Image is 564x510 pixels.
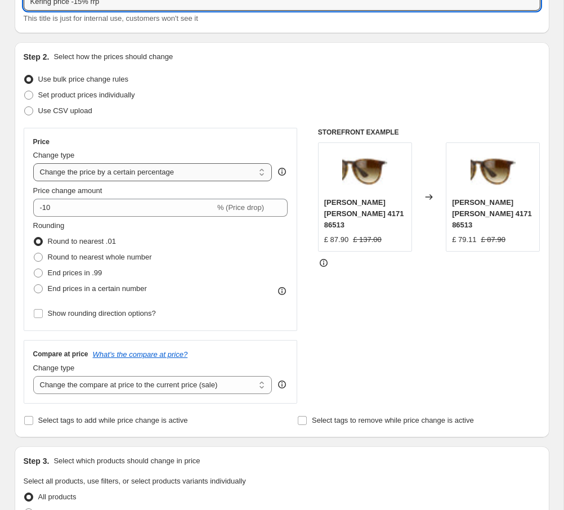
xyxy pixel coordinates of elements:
[452,198,532,229] span: [PERSON_NAME] [PERSON_NAME] 4171 86513
[33,221,65,230] span: Rounding
[276,166,288,177] div: help
[324,235,348,244] span: £ 87.90
[452,235,476,244] span: £ 79.11
[38,91,135,99] span: Set product prices individually
[481,235,505,244] span: £ 87.90
[353,235,382,244] span: £ 137.00
[53,455,200,467] p: Select which products should change in price
[324,198,404,229] span: [PERSON_NAME] [PERSON_NAME] 4171 86513
[33,151,75,159] span: Change type
[276,379,288,390] div: help
[93,350,188,359] button: What's the compare at price?
[38,493,77,501] span: All products
[471,149,516,194] img: ray-ban-erika-4171-86513-hd-1_80x.jpg
[38,75,128,83] span: Use bulk price change rules
[24,14,198,23] span: This title is just for internal use, customers won't see it
[48,309,156,317] span: Show rounding direction options?
[38,416,188,424] span: Select tags to add while price change is active
[24,477,246,485] span: Select all products, use filters, or select products variants individually
[33,364,75,372] span: Change type
[48,237,116,245] span: Round to nearest .01
[48,253,152,261] span: Round to nearest whole number
[33,186,102,195] span: Price change amount
[33,350,88,359] h3: Compare at price
[33,199,215,217] input: -15
[318,128,540,137] h6: STOREFRONT EXAMPLE
[38,106,92,115] span: Use CSV upload
[312,416,474,424] span: Select tags to remove while price change is active
[24,51,50,62] h2: Step 2.
[48,284,147,293] span: End prices in a certain number
[24,455,50,467] h2: Step 3.
[342,149,387,194] img: ray-ban-erika-4171-86513-hd-1_80x.jpg
[53,51,173,62] p: Select how the prices should change
[48,269,102,277] span: End prices in .99
[33,137,50,146] h3: Price
[217,203,264,212] span: % (Price drop)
